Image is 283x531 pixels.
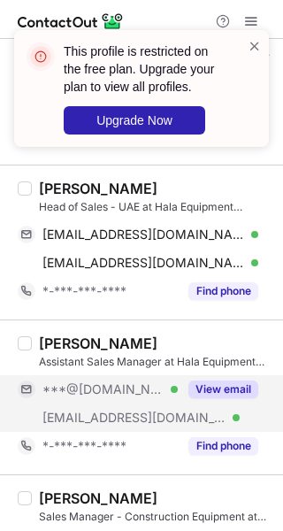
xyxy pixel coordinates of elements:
span: [EMAIL_ADDRESS][DOMAIN_NAME] [42,410,226,426]
span: [EMAIL_ADDRESS][DOMAIN_NAME] [42,255,245,271]
img: ContactOut v5.3.10 [18,11,124,32]
div: [PERSON_NAME] [39,335,157,352]
div: Head of Sales - UAE at Hala Equipment Trading LLC [39,199,272,215]
button: Reveal Button [188,437,258,455]
span: Upgrade Now [96,113,172,127]
button: Reveal Button [188,282,258,300]
div: Sales Manager - Construction Equipment at Hala Equipment Trading LLC [39,509,272,525]
span: [EMAIL_ADDRESS][DOMAIN_NAME] [42,227,245,242]
div: [PERSON_NAME] [39,489,157,507]
div: [PERSON_NAME] [39,180,157,197]
span: ***@[DOMAIN_NAME] [42,381,164,397]
div: Assistant Sales Manager at Hala Equipment Trading LLC [39,354,272,370]
img: error [27,42,55,71]
button: Reveal Button [188,381,258,398]
button: Upgrade Now [64,106,205,135]
header: This profile is restricted on the free plan. Upgrade your plan to view all profiles. [64,42,226,96]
